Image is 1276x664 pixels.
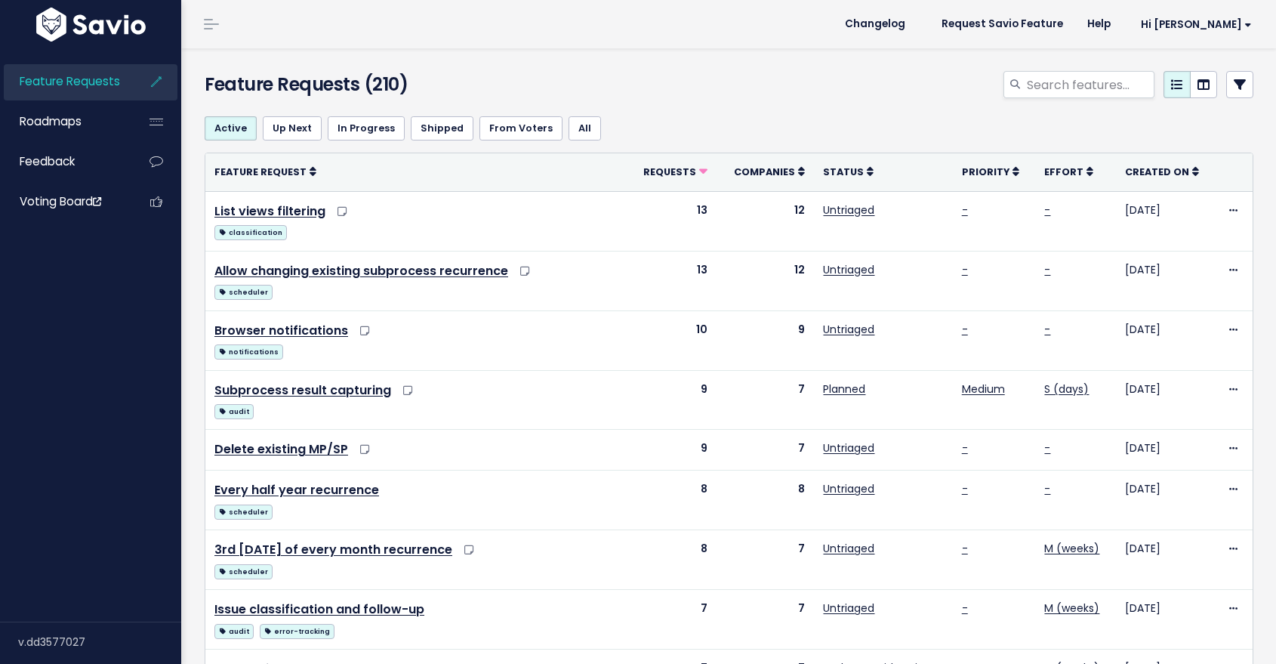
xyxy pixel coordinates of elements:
[1075,13,1123,36] a: Help
[626,251,717,310] td: 13
[626,430,717,471] td: 9
[20,73,120,89] span: Feature Requests
[1044,202,1050,218] a: -
[823,481,874,496] a: Untriaged
[18,622,181,662] div: v.dd3577027
[1141,19,1252,30] span: Hi [PERSON_NAME]
[32,8,149,42] img: logo-white.9d6f32f41409.svg
[734,165,795,178] span: Companies
[962,322,968,337] a: -
[1044,164,1093,179] a: Effort
[1044,381,1089,397] a: S (days)
[717,590,814,650] td: 7
[962,202,968,218] a: -
[823,262,874,277] a: Untriaged
[823,541,874,556] a: Untriaged
[214,601,424,618] a: Issue classification and follow-up
[962,481,968,496] a: -
[962,440,968,456] a: -
[214,202,325,220] a: List views filtering
[962,381,1005,397] a: Medium
[823,164,874,179] a: Status
[734,164,805,179] a: Companies
[214,440,348,458] a: Delete existing MP/SP
[626,590,717,650] td: 7
[214,404,254,419] span: audit
[569,116,601,141] a: All
[214,222,287,241] a: classification
[626,310,717,370] td: 10
[205,116,257,141] a: Active
[823,381,865,397] a: Planned
[20,153,75,169] span: Feedback
[626,530,717,590] td: 8
[205,116,1253,141] ul: Filter feature requests
[4,104,125,139] a: Roadmaps
[214,624,254,639] span: audit
[717,530,814,590] td: 7
[1116,251,1217,310] td: [DATE]
[1044,481,1050,496] a: -
[20,193,101,209] span: Voting Board
[214,505,273,520] span: scheduler
[717,310,814,370] td: 9
[214,285,273,300] span: scheduler
[411,116,473,141] a: Shipped
[1044,262,1050,277] a: -
[1125,164,1199,179] a: Created On
[20,113,82,129] span: Roadmaps
[1044,541,1099,556] a: M (weeks)
[263,116,322,141] a: Up Next
[929,13,1075,36] a: Request Savio Feature
[626,471,717,530] td: 8
[1044,165,1083,178] span: Effort
[1116,590,1217,650] td: [DATE]
[205,71,539,98] h4: Feature Requests (210)
[962,165,1009,178] span: Priority
[626,191,717,251] td: 13
[214,341,283,360] a: notifications
[214,481,379,499] a: Every half year recurrence
[479,116,562,141] a: From Voters
[214,564,273,579] span: scheduler
[214,165,307,178] span: Feature Request
[1116,430,1217,471] td: [DATE]
[823,601,874,616] a: Untriaged
[717,471,814,530] td: 8
[1116,370,1217,430] td: [DATE]
[260,624,334,639] span: error-tracking
[1123,13,1264,36] a: Hi [PERSON_NAME]
[717,430,814,471] td: 7
[214,164,316,179] a: Feature Request
[643,164,707,179] a: Requests
[962,262,968,277] a: -
[4,144,125,179] a: Feedback
[214,401,254,420] a: audit
[4,64,125,99] a: Feature Requests
[823,202,874,218] a: Untriaged
[845,19,905,29] span: Changelog
[214,541,452,558] a: 3rd [DATE] of every month recurrence
[717,251,814,310] td: 12
[823,165,864,178] span: Status
[214,561,273,580] a: scheduler
[1025,71,1154,98] input: Search features...
[823,322,874,337] a: Untriaged
[4,184,125,219] a: Voting Board
[962,164,1019,179] a: Priority
[962,541,968,556] a: -
[1116,471,1217,530] td: [DATE]
[717,191,814,251] td: 12
[214,344,283,360] span: notifications
[214,621,254,640] a: audit
[214,282,273,301] a: scheduler
[1116,191,1217,251] td: [DATE]
[823,440,874,456] a: Untriaged
[962,601,968,616] a: -
[214,225,287,240] span: classification
[260,621,334,640] a: error-tracking
[1116,530,1217,590] td: [DATE]
[214,381,391,399] a: Subprocess result capturing
[1044,322,1050,337] a: -
[328,116,405,141] a: In Progress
